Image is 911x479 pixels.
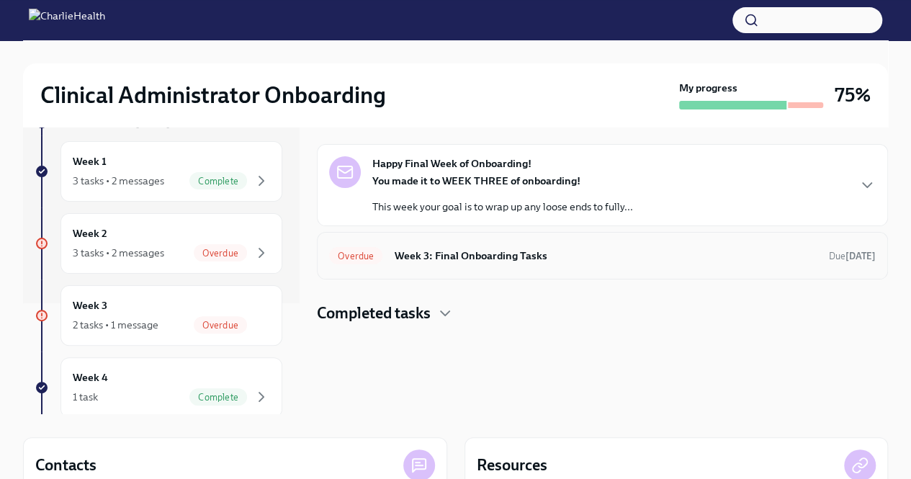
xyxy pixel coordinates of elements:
div: 3 tasks • 2 messages [73,174,164,188]
span: Overdue [194,320,247,331]
h3: 75% [835,82,871,108]
span: Complete [189,176,247,187]
strong: My progress [679,81,737,95]
p: This week your goal is to wrap up any loose ends to fully... [372,200,633,214]
h6: Week 3 [73,297,107,313]
h4: Completed tasks [317,303,431,324]
h6: Week 2 [73,225,107,241]
strong: You made it to WEEK THREE of onboarding! [372,174,580,187]
span: Overdue [329,251,382,261]
h6: Week 3: Final Onboarding Tasks [394,248,817,264]
span: Overdue [194,248,247,259]
a: Week 32 tasks • 1 messageOverdue [35,285,282,346]
h6: Week 1 [73,153,107,169]
a: Week 13 tasks • 2 messagesComplete [35,141,282,202]
h6: Week 4 [73,370,108,385]
a: Week 41 taskComplete [35,357,282,418]
span: Due [829,251,876,261]
img: CharlieHealth [29,9,105,32]
a: OverdueWeek 3: Final Onboarding TasksDue[DATE] [329,244,876,267]
div: 1 task [73,390,98,404]
div: 2 tasks • 1 message [73,318,158,332]
div: Completed tasks [317,303,888,324]
h4: Resources [477,455,547,476]
span: August 30th, 2025 10:00 [829,249,876,263]
a: Week 23 tasks • 2 messagesOverdue [35,213,282,274]
strong: Happy Final Week of Onboarding! [372,156,531,171]
h2: Clinical Administrator Onboarding [40,81,386,109]
span: Complete [189,392,247,403]
h4: Contacts [35,455,97,476]
strong: [DATE] [845,251,876,261]
div: 3 tasks • 2 messages [73,246,164,260]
